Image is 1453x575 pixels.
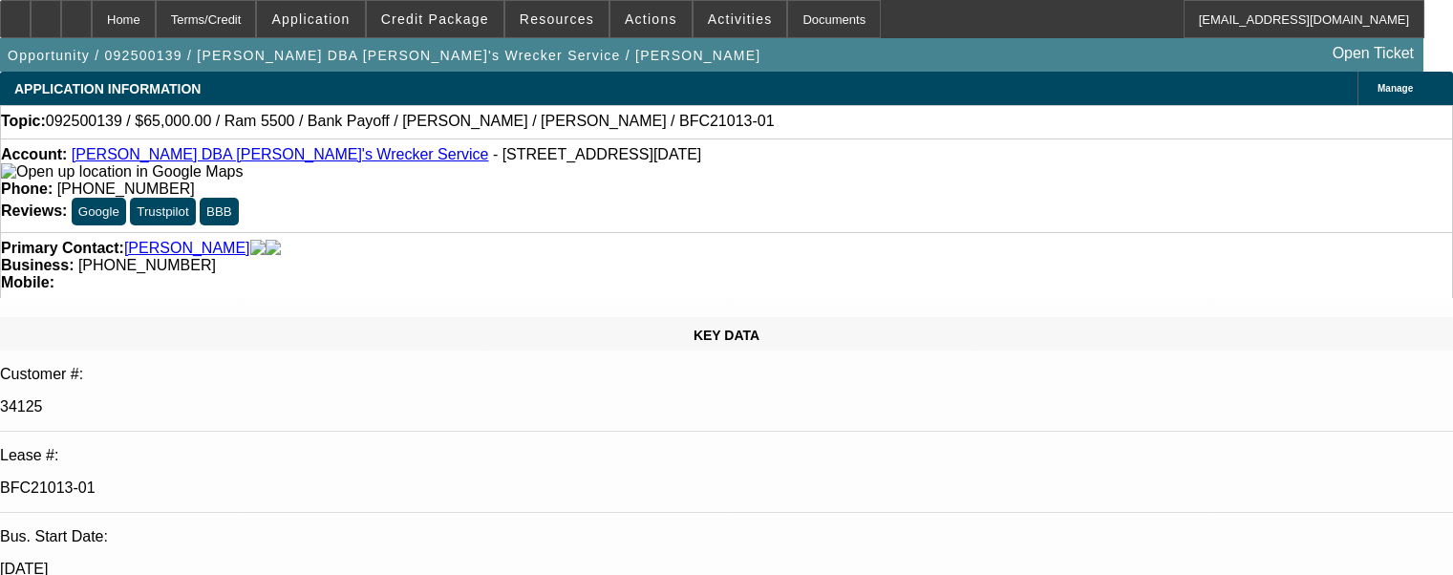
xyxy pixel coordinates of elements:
span: Application [271,11,350,27]
a: View Google Maps [1,163,243,180]
strong: Topic: [1,113,46,130]
img: Open up location in Google Maps [1,163,243,181]
strong: Business: [1,257,74,273]
span: Manage [1378,83,1413,94]
button: Credit Package [367,1,503,37]
span: Credit Package [381,11,489,27]
span: [PHONE_NUMBER] [57,181,195,197]
strong: Phone: [1,181,53,197]
button: Google [72,198,126,225]
strong: Mobile: [1,274,54,290]
span: [PHONE_NUMBER] [78,257,216,273]
button: Resources [505,1,609,37]
span: Actions [625,11,677,27]
button: Actions [610,1,692,37]
span: Opportunity / 092500139 / [PERSON_NAME] DBA [PERSON_NAME]'s Wrecker Service / [PERSON_NAME] [8,48,760,63]
button: Application [257,1,364,37]
span: APPLICATION INFORMATION [14,81,201,96]
strong: Reviews: [1,202,67,219]
a: [PERSON_NAME] DBA [PERSON_NAME]'s Wrecker Service [72,146,489,162]
button: Activities [694,1,787,37]
span: - [STREET_ADDRESS][DATE] [493,146,701,162]
span: 092500139 / $65,000.00 / Ram 5500 / Bank Payoff / [PERSON_NAME] / [PERSON_NAME] / BFC21013-01 [46,113,775,130]
strong: Primary Contact: [1,240,124,257]
button: Trustpilot [130,198,195,225]
span: Activities [708,11,773,27]
a: [PERSON_NAME] [124,240,250,257]
strong: Account: [1,146,67,162]
img: facebook-icon.png [250,240,266,257]
img: linkedin-icon.png [266,240,281,257]
a: Open Ticket [1325,37,1421,70]
button: BBB [200,198,239,225]
span: Resources [520,11,594,27]
span: KEY DATA [694,328,759,343]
